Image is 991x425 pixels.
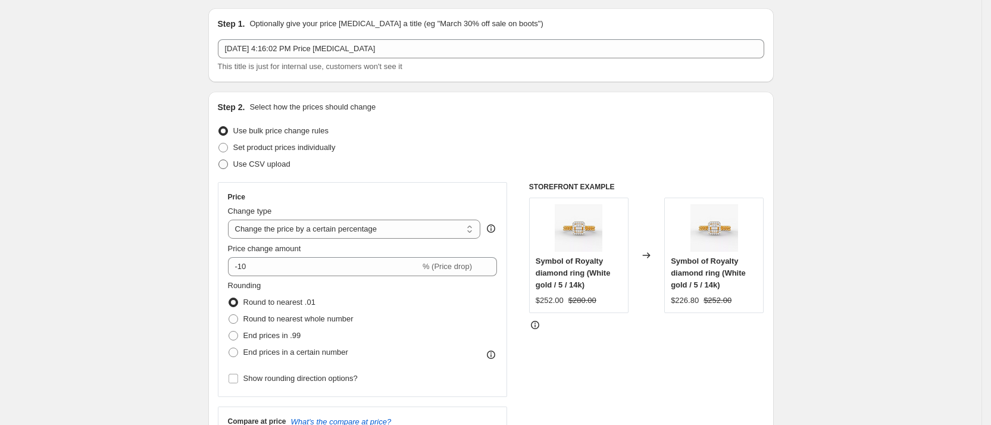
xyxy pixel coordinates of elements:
p: Select how the prices should change [249,101,376,113]
span: % (Price drop) [423,262,472,271]
span: Use CSV upload [233,160,290,168]
span: Set product prices individually [233,143,336,152]
strike: $280.00 [568,295,596,307]
span: Price change amount [228,244,301,253]
span: This title is just for internal use, customers won't see it [218,62,402,71]
h2: Step 2. [218,101,245,113]
p: Optionally give your price [MEDICAL_DATA] a title (eg "March 30% off sale on boots") [249,18,543,30]
span: Show rounding direction options? [243,374,358,383]
img: Photo2_2_80x.png [690,204,738,252]
span: Round to nearest whole number [243,314,354,323]
span: End prices in a certain number [243,348,348,357]
span: Round to nearest .01 [243,298,315,307]
input: 30% off holiday sale [218,39,764,58]
span: Use bulk price change rules [233,126,329,135]
div: help [485,223,497,235]
div: $252.00 [536,295,564,307]
span: Rounding [228,281,261,290]
span: Symbol of Royalty diamond ring (White gold / 5 / 14k) [536,257,611,289]
span: End prices in .99 [243,331,301,340]
div: $226.80 [671,295,699,307]
h6: STOREFRONT EXAMPLE [529,182,764,192]
h2: Step 1. [218,18,245,30]
h3: Price [228,192,245,202]
span: Change type [228,207,272,215]
img: Photo2_2_80x.png [555,204,602,252]
input: -15 [228,257,420,276]
strike: $252.00 [704,295,731,307]
span: Symbol of Royalty diamond ring (White gold / 5 / 14k) [671,257,746,289]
